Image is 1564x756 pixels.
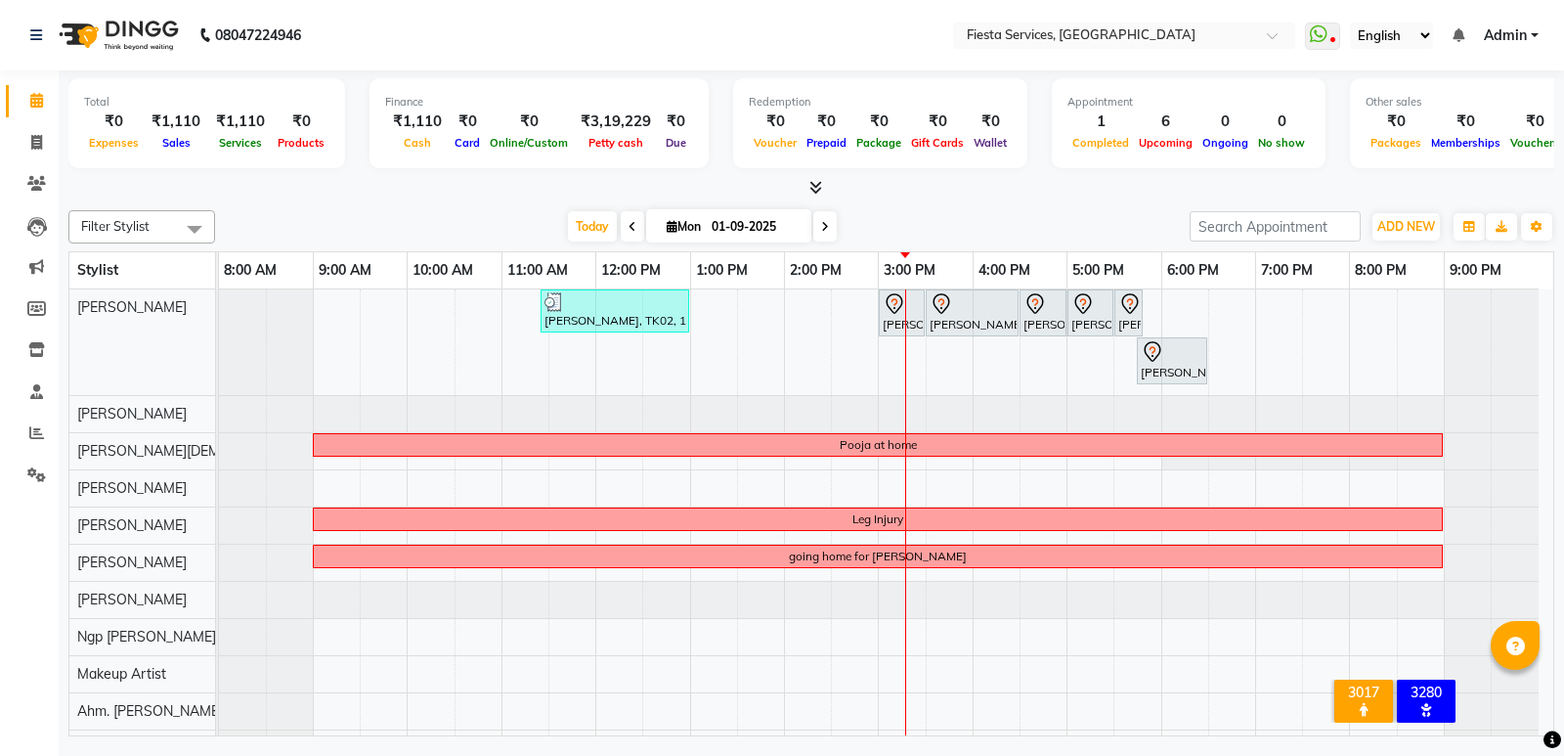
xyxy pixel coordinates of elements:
a: 10:00 AM [408,256,478,285]
span: Cash [399,136,436,150]
div: ₹3,19,229 [573,111,659,133]
input: 2025-09-01 [706,212,804,242]
div: 1 [1067,111,1134,133]
div: Finance [385,94,693,111]
span: [PERSON_NAME] [77,554,187,571]
div: ₹0 [802,111,851,133]
div: ₹0 [273,111,329,133]
span: Completed [1067,136,1134,150]
div: [PERSON_NAME], TK01, 04:30 PM-05:00 PM, Waxing-Wax Regular Full Hands [1021,292,1064,334]
span: [PERSON_NAME] [77,591,187,608]
iframe: chat widget [1482,678,1544,736]
div: ₹0 [485,111,573,133]
div: [PERSON_NAME], TK01, 03:30 PM-04:30 PM, Facials-Natural Glow Facial [928,292,1017,334]
div: Total [84,94,329,111]
span: [PERSON_NAME] [77,298,187,316]
div: [PERSON_NAME], TK01, 03:00 PM-03:30 PM, Massage- Head (Oil) [881,292,923,334]
span: Vouchers [1505,136,1564,150]
div: 0 [1197,111,1253,133]
div: 3017 [1338,684,1389,701]
a: 9:00 PM [1445,256,1506,285]
a: 2:00 PM [785,256,847,285]
div: ₹0 [450,111,485,133]
div: 3280 [1401,684,1452,701]
div: Leg Injury [852,511,903,528]
a: 8:00 PM [1350,256,1412,285]
div: 0 [1253,111,1310,133]
div: ₹0 [749,111,802,133]
div: ₹0 [906,111,969,133]
div: Appointment [1067,94,1310,111]
span: Sales [157,136,195,150]
div: ₹0 [851,111,906,133]
a: 4:00 PM [974,256,1035,285]
div: ₹1,110 [208,111,273,133]
span: Admin [1484,25,1527,46]
span: No show [1253,136,1310,150]
div: [PERSON_NAME], TK01, 05:30 PM-05:45 PM, Waxing-Wax Regular Underarms [1116,292,1141,334]
div: [PERSON_NAME], TK02, 11:25 AM-01:00 PM, Waxing-Wax Italian Full Hands,Waxing-Wax Italian Full Leg... [543,292,687,330]
span: [PERSON_NAME] [77,405,187,422]
span: Mon [662,219,706,234]
div: [PERSON_NAME], TK01, 05:45 PM-06:30 PM, Pedicure-Regular Pedicure [1139,340,1205,381]
span: Voucher [749,136,802,150]
span: Ahm. [PERSON_NAME] [77,702,223,720]
span: Ongoing [1197,136,1253,150]
a: 6:00 PM [1162,256,1224,285]
span: Wallet [969,136,1012,150]
div: 6 [1134,111,1197,133]
span: Card [450,136,485,150]
span: Upcoming [1134,136,1197,150]
span: Stylist [77,261,118,279]
div: ₹1,110 [144,111,208,133]
a: 12:00 PM [596,256,666,285]
span: Makeup Artist [77,665,166,683]
span: [PERSON_NAME] [77,516,187,534]
div: [PERSON_NAME], TK01, 05:00 PM-05:30 PM, Waxing-Wax Regular Full Legs [1069,292,1111,334]
span: Today [568,211,617,242]
div: Redemption [749,94,1012,111]
div: ₹0 [1426,111,1505,133]
a: 3:00 PM [879,256,940,285]
div: ₹0 [659,111,693,133]
input: Search Appointment [1190,211,1361,242]
span: Memberships [1426,136,1505,150]
span: Package [851,136,906,150]
a: 1:00 PM [691,256,753,285]
span: Expenses [84,136,144,150]
span: [PERSON_NAME][DEMOGRAPHIC_DATA] [77,442,339,460]
span: Due [661,136,691,150]
div: Pooja at home [840,436,917,454]
span: ADD NEW [1377,219,1435,234]
a: 11:00 AM [502,256,573,285]
span: Products [273,136,329,150]
span: Prepaid [802,136,851,150]
img: logo [50,8,184,63]
b: 08047224946 [215,8,301,63]
button: ADD NEW [1372,213,1440,241]
span: Packages [1366,136,1426,150]
span: Online/Custom [485,136,573,150]
div: ₹0 [1505,111,1564,133]
div: ₹1,110 [385,111,450,133]
div: ₹0 [84,111,144,133]
span: Gift Cards [906,136,969,150]
div: going home for [PERSON_NAME] [789,548,967,565]
span: Petty cash [584,136,648,150]
span: Services [214,136,267,150]
div: ₹0 [1366,111,1426,133]
span: Ngp [PERSON_NAME] [77,628,216,645]
a: 9:00 AM [314,256,376,285]
div: ₹0 [969,111,1012,133]
span: [PERSON_NAME] [77,479,187,497]
a: 5:00 PM [1067,256,1129,285]
span: Filter Stylist [81,218,150,234]
a: 7:00 PM [1256,256,1318,285]
a: 8:00 AM [219,256,282,285]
